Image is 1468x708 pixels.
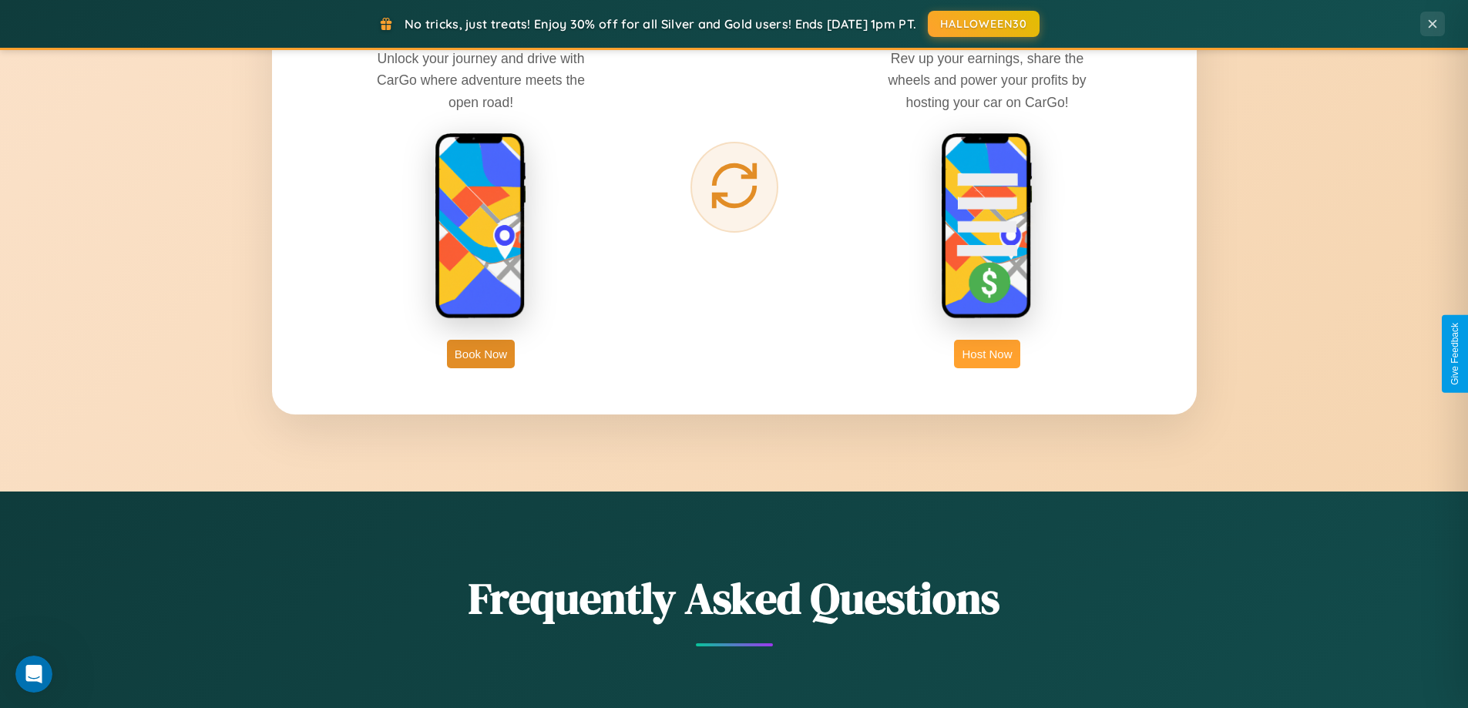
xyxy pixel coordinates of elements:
img: host phone [941,133,1033,320]
button: HALLOWEEN30 [928,11,1040,37]
div: Give Feedback [1450,323,1460,385]
img: rent phone [435,133,527,320]
span: No tricks, just treats! Enjoy 30% off for all Silver and Gold users! Ends [DATE] 1pm PT. [405,16,916,32]
iframe: Intercom live chat [15,656,52,693]
p: Unlock your journey and drive with CarGo where adventure meets the open road! [365,48,596,112]
button: Book Now [447,340,515,368]
button: Host Now [954,340,1020,368]
p: Rev up your earnings, share the wheels and power your profits by hosting your car on CarGo! [872,48,1103,112]
h2: Frequently Asked Questions [272,569,1197,628]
